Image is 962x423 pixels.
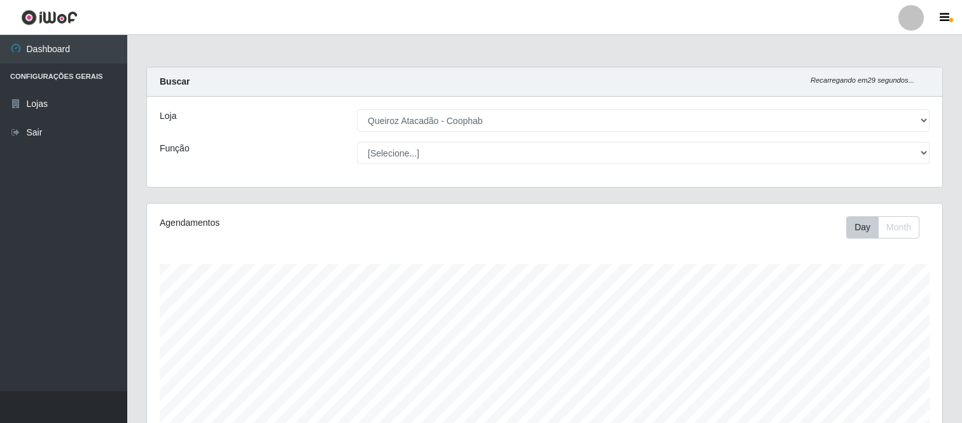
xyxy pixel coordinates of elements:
div: First group [846,216,919,239]
div: Toolbar with button groups [846,216,930,239]
button: Month [878,216,919,239]
strong: Buscar [160,76,190,87]
label: Loja [160,109,176,123]
label: Função [160,142,190,155]
img: CoreUI Logo [21,10,78,25]
div: Agendamentos [160,216,470,230]
i: Recarregando em 29 segundos... [811,76,914,84]
button: Day [846,216,879,239]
